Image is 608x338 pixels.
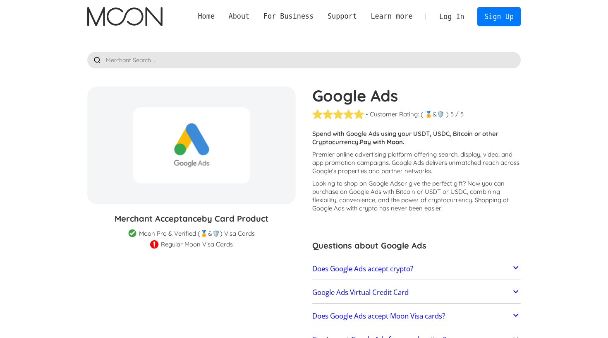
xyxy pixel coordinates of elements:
a: Google Ads Virtual Credit Card [312,284,521,301]
div: 🏅&🛡️ [425,110,445,118]
div: Moon Pro & Verified (🏅&🛡️) Visa Cards [139,229,255,238]
a: Log In [432,7,471,26]
a: home [87,7,162,26]
h2: Does Google Ads accept Moon Visa cards? [312,312,445,320]
h3: Merchant Acceptance [87,212,296,225]
div: Regular Moon Visa Cards [161,240,233,249]
p: Premier online advertising platform offering search, display, video, and app promotion campaigns.... [312,150,521,175]
a: Home [191,11,222,22]
h2: Does Google Ads accept crypto? [312,265,413,273]
a: Sign Up [477,7,520,26]
div: Support [328,11,357,22]
h2: Google Ads Virtual Credit Card [312,288,409,297]
strong: Pay with Moon. [360,138,405,146]
p: Looking to shop on Google Ads ? Now you can purchase on Google Ads with Bitcoin or USDT or USDC, ... [312,179,521,212]
div: ) [446,110,449,118]
div: 5 [450,110,454,118]
div: About [229,11,250,22]
a: Does Google Ads accept Moon Visa cards? [312,307,521,325]
div: For Business [263,11,314,22]
span: by Card Product [202,213,268,224]
div: Learn more [364,11,420,22]
img: Moon Logo [87,7,162,26]
div: - Customer Rating: [366,110,419,118]
div: / 5 [455,110,464,118]
div: ( [421,110,423,118]
div: For Business [256,11,321,22]
a: Does Google Ads accept crypto? [312,260,521,278]
h1: Google Ads [312,87,521,105]
div: Support [321,11,364,22]
div: Learn more [371,11,412,22]
div: About [222,11,256,22]
span: or give the perfect gift [401,179,463,187]
p: Spend with Google Ads using your USDT, USDC, Bitcoin or other Cryptocurrency. [312,130,521,146]
h3: Questions about Google Ads [312,239,521,252]
input: Merchant Search ... [87,52,521,68]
